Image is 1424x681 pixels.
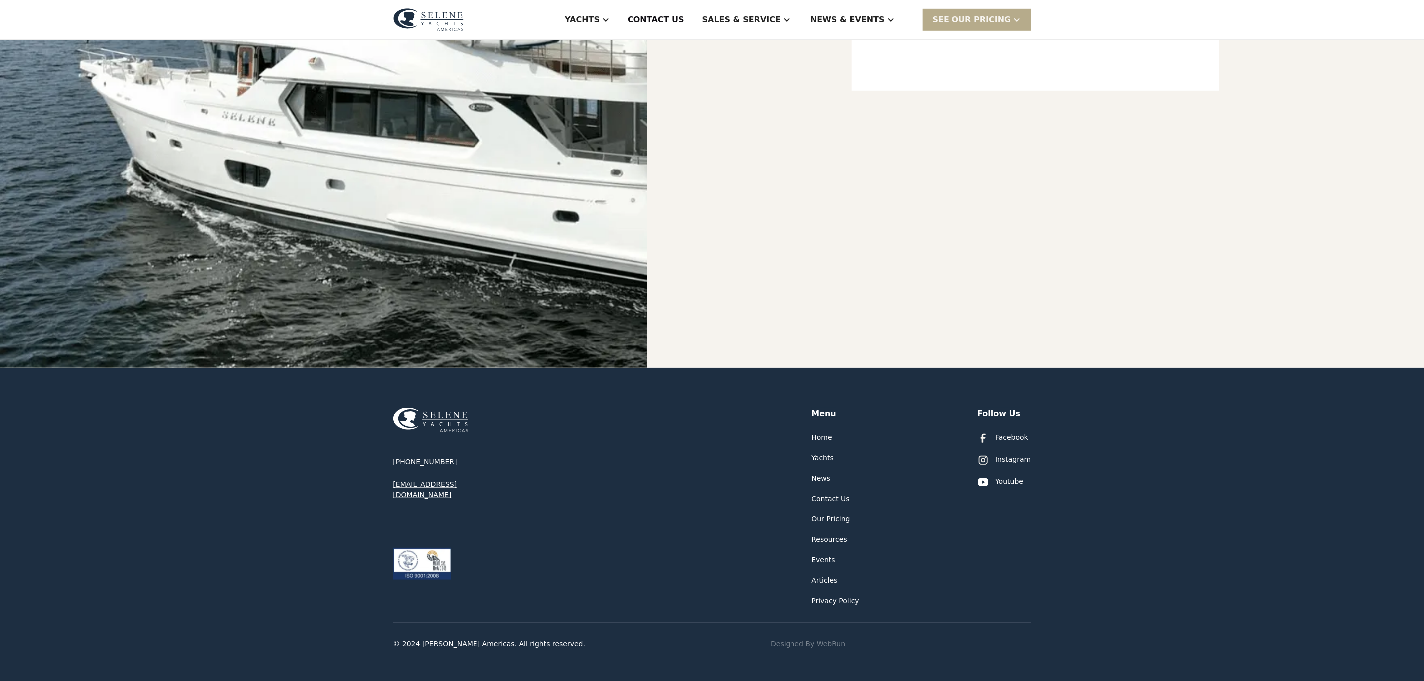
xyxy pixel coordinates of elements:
[977,476,1023,488] a: Youtube
[995,432,1028,443] div: Facebook
[812,596,859,606] a: Privacy Policy
[393,8,464,31] img: logo
[812,408,837,420] div: Menu
[995,454,1031,465] div: Instagram
[2,221,322,239] span: Unsubscribe any time by clicking the link at the bottom of any message
[393,457,457,467] a: [PHONE_NUMBER]
[812,453,834,463] a: Yachts
[565,14,600,26] div: Yachts
[702,14,781,26] div: Sales & Service
[812,514,850,524] a: Our Pricing
[11,221,158,230] strong: I want to subscribe to your Newsletter.
[628,14,684,26] div: Contact US
[923,9,1031,30] div: SEE Our Pricing
[812,473,831,484] a: News
[393,548,451,580] img: ISO 9001:2008 certification logos for ABS Quality Evaluations and RvA Management Systems.
[812,534,848,545] a: Resources
[977,408,1020,420] div: Follow Us
[977,432,1028,444] a: Facebook
[995,476,1023,487] div: Youtube
[812,555,835,565] a: Events
[812,494,850,504] a: Contact Us
[812,575,838,586] a: Articles
[393,639,586,649] div: © 2024 [PERSON_NAME] Americas. All rights reserved.
[2,222,9,228] input: I want to subscribe to your Newsletter.Unsubscribe any time by clicking the link at the bottom of...
[771,639,845,649] a: Designed By WebRun
[933,14,1011,26] div: SEE Our Pricing
[977,454,1031,466] a: Instagram
[810,14,885,26] div: News & EVENTS
[393,479,513,500] a: [EMAIL_ADDRESS][DOMAIN_NAME]
[812,432,832,443] a: Home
